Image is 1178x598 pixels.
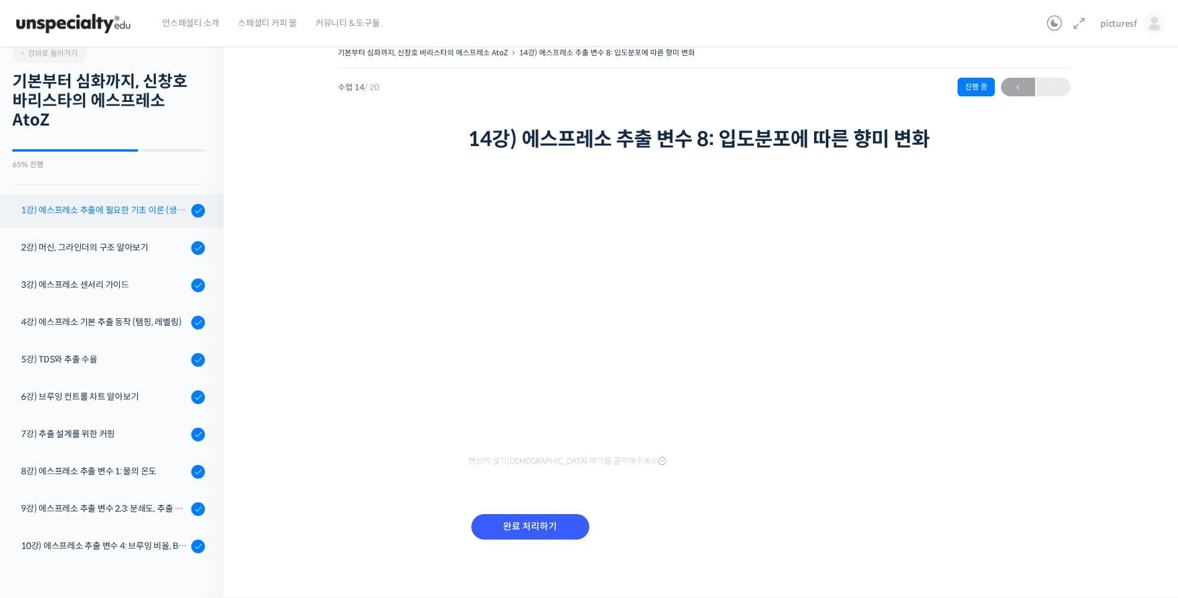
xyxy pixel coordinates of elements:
[21,352,188,366] div: 5강) TDS와 추출 수율
[12,72,205,131] h2: 기본부터 심화까지, 신창호 바리스타의 에스프레소 AtoZ
[192,413,207,423] span: 설정
[468,127,940,151] h1: 14강) 에스프레소 추출 변수 8: 입도분포에 따른 향미 변화
[21,464,188,478] div: 8강) 에스프레소 추출 변수 1: 물의 온도
[19,48,78,58] span: 강의로 돌아가기
[338,83,379,91] span: 수업 14
[1100,18,1137,29] span: picturesf
[338,48,508,57] a: 기본부터 심화까지, 신창호 바리스타의 에스프레소 AtoZ
[21,539,188,553] div: 10강) 에스프레소 추출 변수 4: 브루잉 비율, Brew Ratio
[21,241,188,254] div: 2강) 머신, 그라인더의 구조 알아보기
[471,514,589,540] input: 완료 처리하기
[4,394,82,425] a: 홈
[21,315,188,329] div: 4강) 에스프레소 기본 추출 동작 (탬핑, 레벨링)
[519,48,695,57] a: 14강) 에스프레소 추출 변수 8: 입도분포에 따른 향미 변화
[468,456,666,466] span: 영상이 끊기[DEMOGRAPHIC_DATA] 여기를 클릭해주세요
[160,394,238,425] a: 설정
[21,390,188,403] div: 6강) 브루잉 컨트롤 차트 알아보기
[365,82,379,93] span: / 20
[114,413,129,423] span: 대화
[958,78,995,96] div: 진행 중
[21,502,188,515] div: 9강) 에스프레소 추출 변수 2,3: 분쇄도, 추출 시간
[21,278,188,292] div: 3강) 에스프레소 센서리 가이드
[39,413,47,423] span: 홈
[21,203,188,217] div: 1강) 에스프레소 추출에 필요한 기초 이론 (생두, 가공, 로스팅)
[1001,78,1035,96] a: ←이전
[21,427,188,441] div: 7강) 추출 설계를 위한 커핑
[82,394,160,425] a: 대화
[1001,79,1035,96] span: ←
[12,161,205,168] div: 65% 진행
[12,44,87,63] a: 강의로 돌아가기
